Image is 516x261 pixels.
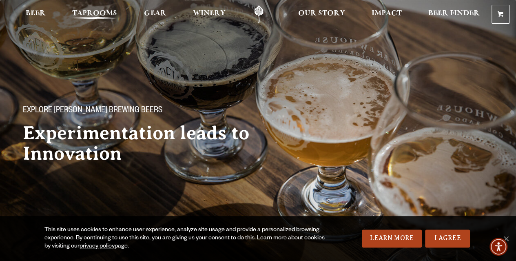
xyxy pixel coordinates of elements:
[23,123,277,164] h2: Experimentation leads to Innovation
[193,10,226,17] span: Winery
[26,10,46,17] span: Beer
[72,10,117,17] span: Taprooms
[67,5,122,24] a: Taprooms
[23,106,162,116] span: Explore [PERSON_NAME] Brewing Beers
[144,10,166,17] span: Gear
[139,5,172,24] a: Gear
[425,230,470,248] a: I Agree
[244,5,274,24] a: Odell Home
[44,226,330,251] div: This site uses cookies to enhance user experience, analyze site usage and provide a personalized ...
[293,5,350,24] a: Our Story
[372,10,402,17] span: Impact
[428,10,480,17] span: Beer Finder
[20,5,51,24] a: Beer
[80,243,115,250] a: privacy policy
[423,5,485,24] a: Beer Finder
[366,5,407,24] a: Impact
[188,5,231,24] a: Winery
[362,230,422,248] a: Learn More
[489,238,507,256] div: Accessibility Menu
[298,10,345,17] span: Our Story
